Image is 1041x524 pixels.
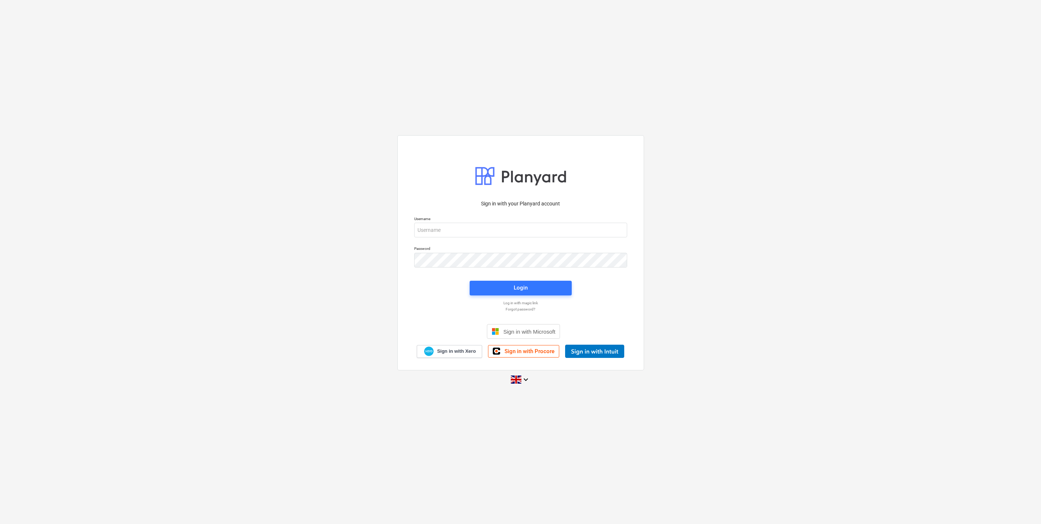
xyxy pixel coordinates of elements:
a: Sign in with Procore [488,345,559,358]
p: Password [414,246,627,252]
a: Log in with magic link [411,301,631,305]
a: Forgot password? [411,307,631,312]
div: Login [514,283,528,292]
p: Username [414,216,627,223]
button: Login [470,281,572,295]
p: Sign in with your Planyard account [414,200,627,208]
span: Sign in with Procore [505,348,554,355]
span: Sign in with Microsoft [503,329,556,335]
img: Microsoft logo [492,328,499,335]
a: Sign in with Xero [417,345,482,358]
img: Xero logo [424,347,434,356]
span: Sign in with Xero [437,348,476,355]
i: keyboard_arrow_down [521,375,530,384]
input: Username [414,223,627,237]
